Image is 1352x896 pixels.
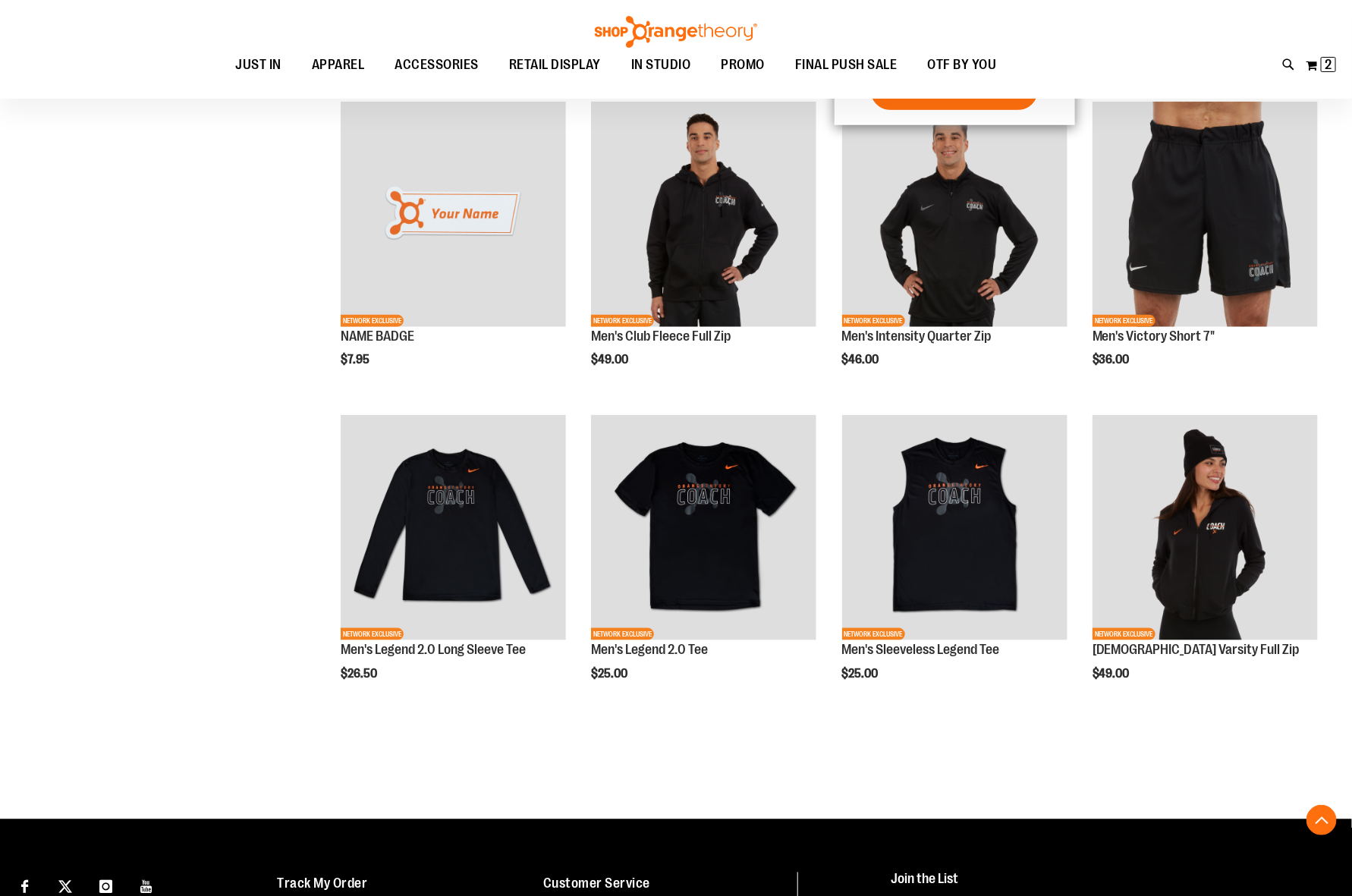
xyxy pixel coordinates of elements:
[842,628,905,640] span: NETWORK EXCLUSIVE
[591,415,816,643] a: OTF Mens Coach FA23 Legend 2.0 SS Tee - Black primary imageNETWORK EXCLUSIVE
[722,48,766,82] span: PROMO
[1093,667,1132,681] span: $49.00
[1093,415,1318,640] img: OTF Ladies Coach FA23 Varsity Full Zip - Black primary image
[1325,57,1332,72] span: 2
[1093,353,1132,366] span: $36.00
[341,667,379,681] span: $26.50
[842,642,1000,657] a: Men's Sleeveless Legend Tee
[333,94,574,406] div: product
[380,48,495,83] a: ACCESSORIES
[842,102,1067,329] a: OTF Mens Coach FA23 Intensity Quarter Zip - Black primary imageNETWORK EXCLUSIVE
[928,48,997,82] span: OTF BY YOU
[591,628,654,640] span: NETWORK EXCLUSIVE
[543,876,650,891] a: Customer Service
[341,102,566,329] a: Product image for NAME BADGENETWORK EXCLUSIVE
[591,642,708,657] a: Men's Legend 2.0 Tee
[277,876,367,891] a: Track My Order
[842,415,1067,643] a: OTF Mens Coach FA23 Legend Sleeveless Tee - Black primary imageNETWORK EXCLUSIVE
[842,353,882,366] span: $46.00
[1093,102,1318,327] img: OTF Mens Coach FA23 Victory Short - Black primary image
[842,667,881,681] span: $25.00
[842,102,1067,327] img: OTF Mens Coach FA23 Intensity Quarter Zip - Black primary image
[842,415,1067,640] img: OTF Mens Coach FA23 Legend Sleeveless Tee - Black primary image
[591,353,630,366] span: $49.00
[591,667,630,681] span: $25.00
[341,102,566,327] img: Product image for NAME BADGE
[1093,415,1318,643] a: OTF Ladies Coach FA23 Varsity Full Zip - Black primary imageNETWORK EXCLUSIVE
[395,48,479,82] span: ACCESSORIES
[341,415,566,640] img: OTF Mens Coach FA23 Legend 2.0 LS Tee - Black primary image
[236,48,282,82] span: JUST IN
[706,48,781,83] a: PROMO
[842,329,992,344] a: Men's Intensity Quarter Zip
[591,415,816,640] img: OTF Mens Coach FA23 Legend 2.0 SS Tee - Black primary image
[593,16,759,48] img: Shop Orangetheory
[297,48,380,83] a: APPAREL
[591,102,816,327] img: OTF Mens Coach FA23 Club Fleece Full Zip - Black primary image
[1093,315,1155,327] span: NETWORK EXCLUSIVE
[341,642,526,657] a: Men's Legend 2.0 Long Sleeve Tee
[341,315,404,327] span: NETWORK EXCLUSIVE
[1093,642,1300,657] a: [DEMOGRAPHIC_DATA] Varsity Full Zip
[913,48,1012,83] a: OTF BY YOU
[58,880,72,894] img: Twitter
[312,48,365,82] span: APPAREL
[341,329,414,344] a: NAME BADGE
[341,415,566,643] a: OTF Mens Coach FA23 Legend 2.0 LS Tee - Black primary imageNETWORK EXCLUSIVE
[591,102,816,329] a: OTF Mens Coach FA23 Club Fleece Full Zip - Black primary imageNETWORK EXCLUSIVE
[1085,407,1325,719] div: product
[494,48,616,83] a: RETAIL DISPLAY
[1306,805,1337,835] button: Back To Top
[591,315,654,327] span: NETWORK EXCLUSIVE
[591,329,731,344] a: Men's Club Fleece Full Zip
[221,48,297,83] a: JUST IN
[631,48,691,82] span: IN STUDIO
[341,628,404,640] span: NETWORK EXCLUSIVE
[583,407,824,719] div: product
[583,94,824,406] div: product
[780,48,913,83] a: FINAL PUSH SALE
[835,407,1075,719] div: product
[1085,94,1325,406] div: product
[1093,102,1318,329] a: OTF Mens Coach FA23 Victory Short - Black primary imageNETWORK EXCLUSIVE
[835,94,1075,406] div: product
[795,48,898,82] span: FINAL PUSH SALE
[1093,628,1155,640] span: NETWORK EXCLUSIVE
[616,48,706,82] a: IN STUDIO
[842,315,905,327] span: NETWORK EXCLUSIVE
[341,353,372,366] span: $7.95
[1093,329,1215,344] a: Men's Victory Short 7"
[509,48,601,82] span: RETAIL DISPLAY
[333,407,574,719] div: product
